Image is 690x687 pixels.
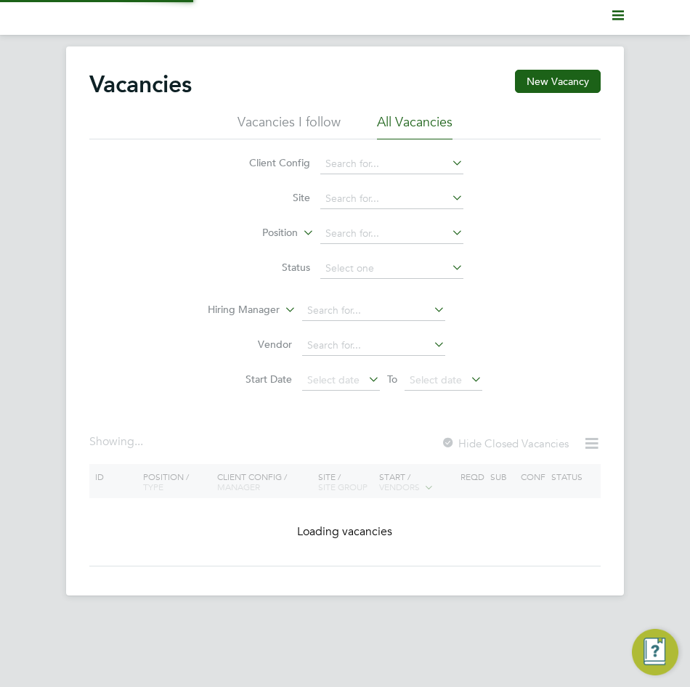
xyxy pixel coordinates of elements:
button: New Vacancy [515,70,601,93]
span: Select date [307,373,360,386]
label: Start Date [208,373,292,386]
span: ... [134,434,143,449]
h2: Vacancies [89,70,192,99]
input: Search for... [320,189,463,209]
span: Select date [410,373,462,386]
input: Search for... [320,154,463,174]
div: Showing [89,434,146,450]
button: Engage Resource Center [632,629,678,675]
li: Vacancies I follow [238,113,341,139]
input: Select one [320,259,463,279]
input: Search for... [302,301,445,321]
li: All Vacancies [377,113,452,139]
input: Search for... [302,336,445,356]
span: To [383,370,402,389]
label: Hiring Manager [196,303,280,317]
label: Vendor [208,338,292,351]
label: Hide Closed Vacancies [441,436,569,450]
label: Status [227,261,310,274]
label: Client Config [227,156,310,169]
input: Search for... [320,224,463,244]
label: Site [227,191,310,204]
label: Position [214,226,298,240]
